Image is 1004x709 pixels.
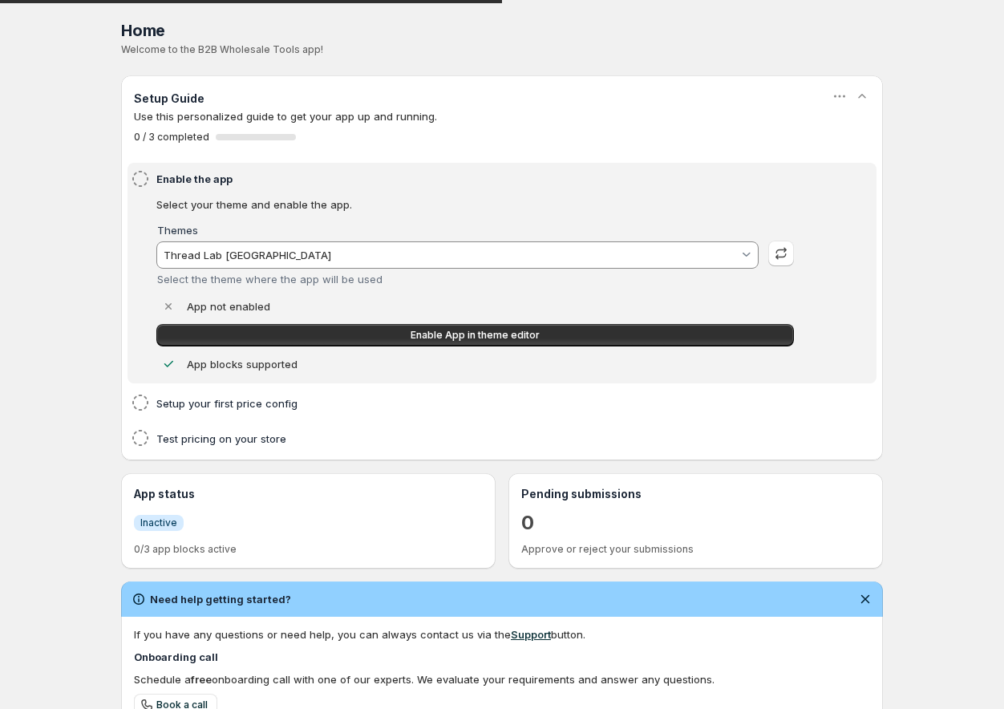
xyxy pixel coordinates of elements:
[134,671,870,687] div: Schedule a onboarding call with one of our experts. We evaluate your requirements and answer any ...
[134,626,870,642] div: If you have any questions or need help, you can always contact us via the button.
[511,628,551,641] a: Support
[150,591,291,607] h2: Need help getting started?
[156,171,799,187] h4: Enable the app
[191,673,212,686] b: free
[157,224,198,237] label: Themes
[121,43,883,56] p: Welcome to the B2B Wholesale Tools app!
[134,108,870,124] p: Use this personalized guide to get your app up and running.
[411,329,540,342] span: Enable App in theme editor
[187,356,298,372] p: App blocks supported
[134,543,483,556] p: 0/3 app blocks active
[134,131,209,144] span: 0 / 3 completed
[134,91,204,107] h3: Setup Guide
[121,21,165,40] span: Home
[521,543,870,556] p: Approve or reject your submissions
[521,486,870,502] h3: Pending submissions
[134,649,870,665] h4: Onboarding call
[134,486,483,502] h3: App status
[156,431,799,447] h4: Test pricing on your store
[140,517,177,529] span: Inactive
[134,514,184,531] a: InfoInactive
[156,324,794,346] a: Enable App in theme editor
[156,196,794,213] p: Select your theme and enable the app.
[854,588,876,610] button: Dismiss notification
[521,510,534,536] a: 0
[156,395,799,411] h4: Setup your first price config
[187,298,270,314] p: App not enabled
[157,273,759,286] div: Select the theme where the app will be used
